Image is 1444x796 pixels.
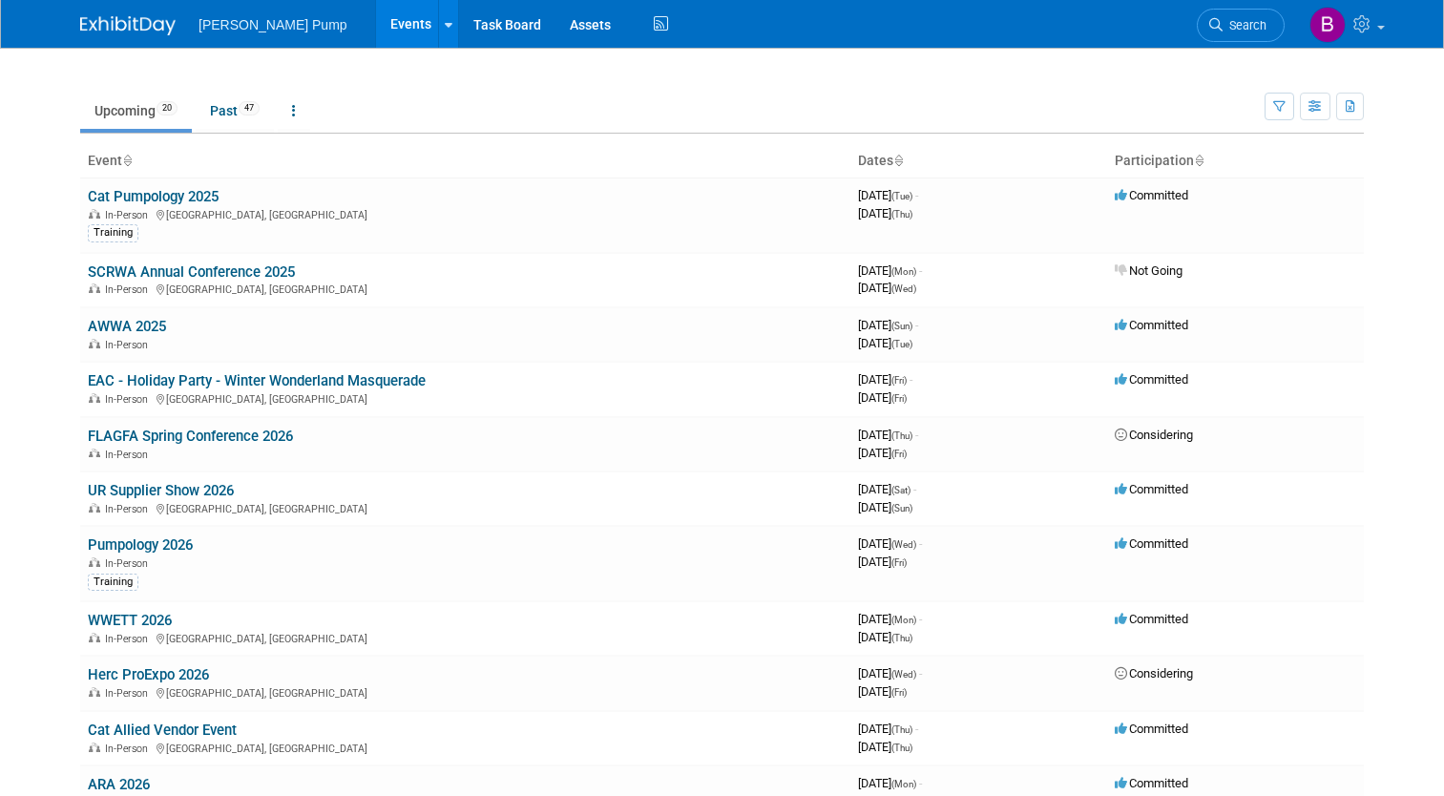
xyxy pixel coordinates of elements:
[105,557,154,570] span: In-Person
[891,321,912,331] span: (Sun)
[858,372,912,387] span: [DATE]
[1197,9,1285,42] a: Search
[891,503,912,513] span: (Sun)
[105,339,154,351] span: In-Person
[89,449,100,458] img: In-Person Event
[122,153,132,168] a: Sort by Event Name
[891,539,916,550] span: (Wed)
[105,633,154,645] span: In-Person
[891,430,912,441] span: (Thu)
[915,318,918,332] span: -
[858,722,918,736] span: [DATE]
[858,318,918,332] span: [DATE]
[1107,145,1364,178] th: Participation
[919,536,922,551] span: -
[858,536,922,551] span: [DATE]
[1115,318,1188,332] span: Committed
[89,283,100,293] img: In-Person Event
[891,669,916,680] span: (Wed)
[893,153,903,168] a: Sort by Start Date
[858,281,916,295] span: [DATE]
[858,612,922,626] span: [DATE]
[891,449,907,459] span: (Fri)
[88,612,172,629] a: WWETT 2026
[88,428,293,445] a: FLAGFA Spring Conference 2026
[915,428,918,442] span: -
[1115,536,1188,551] span: Committed
[89,743,100,752] img: In-Person Event
[89,339,100,348] img: In-Person Event
[88,263,295,281] a: SCRWA Annual Conference 2025
[88,372,426,389] a: EAC - Holiday Party - Winter Wonderland Masquerade
[88,574,138,591] div: Training
[919,776,922,790] span: -
[1115,612,1188,626] span: Committed
[105,449,154,461] span: In-Person
[858,776,922,790] span: [DATE]
[1223,18,1266,32] span: Search
[1115,482,1188,496] span: Committed
[239,101,260,115] span: 47
[858,555,907,569] span: [DATE]
[858,390,907,405] span: [DATE]
[80,16,176,35] img: ExhibitDay
[1115,372,1188,387] span: Committed
[80,93,192,129] a: Upcoming20
[1194,153,1203,168] a: Sort by Participation Type
[88,630,843,645] div: [GEOGRAPHIC_DATA], [GEOGRAPHIC_DATA]
[88,318,166,335] a: AWWA 2025
[891,557,907,568] span: (Fri)
[105,283,154,296] span: In-Person
[89,687,100,697] img: In-Person Event
[105,209,154,221] span: In-Person
[89,393,100,403] img: In-Person Event
[891,191,912,201] span: (Tue)
[919,666,922,681] span: -
[88,206,843,221] div: [GEOGRAPHIC_DATA], [GEOGRAPHIC_DATA]
[858,740,912,754] span: [DATE]
[910,372,912,387] span: -
[915,722,918,736] span: -
[1115,263,1182,278] span: Not Going
[157,101,178,115] span: 20
[105,503,154,515] span: In-Person
[919,263,922,278] span: -
[891,615,916,625] span: (Mon)
[88,740,843,755] div: [GEOGRAPHIC_DATA], [GEOGRAPHIC_DATA]
[858,206,912,220] span: [DATE]
[89,557,100,567] img: In-Person Event
[858,500,912,514] span: [DATE]
[858,428,918,442] span: [DATE]
[88,188,219,205] a: Cat Pumpology 2025
[858,666,922,681] span: [DATE]
[858,188,918,202] span: [DATE]
[105,743,154,755] span: In-Person
[1115,188,1188,202] span: Committed
[913,482,916,496] span: -
[850,145,1107,178] th: Dates
[858,263,922,278] span: [DATE]
[891,779,916,789] span: (Mon)
[88,500,843,515] div: [GEOGRAPHIC_DATA], [GEOGRAPHIC_DATA]
[858,482,916,496] span: [DATE]
[858,446,907,460] span: [DATE]
[1115,666,1193,681] span: Considering
[89,503,100,513] img: In-Person Event
[80,145,850,178] th: Event
[88,224,138,241] div: Training
[891,687,907,698] span: (Fri)
[1115,722,1188,736] span: Committed
[105,687,154,700] span: In-Person
[919,612,922,626] span: -
[196,93,274,129] a: Past47
[891,266,916,277] span: (Mon)
[88,281,843,296] div: [GEOGRAPHIC_DATA], [GEOGRAPHIC_DATA]
[199,17,347,32] span: [PERSON_NAME] Pump
[858,684,907,699] span: [DATE]
[88,722,237,739] a: Cat Allied Vendor Event
[88,482,234,499] a: UR Supplier Show 2026
[858,630,912,644] span: [DATE]
[88,684,843,700] div: [GEOGRAPHIC_DATA], [GEOGRAPHIC_DATA]
[88,536,193,554] a: Pumpology 2026
[891,485,910,495] span: (Sat)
